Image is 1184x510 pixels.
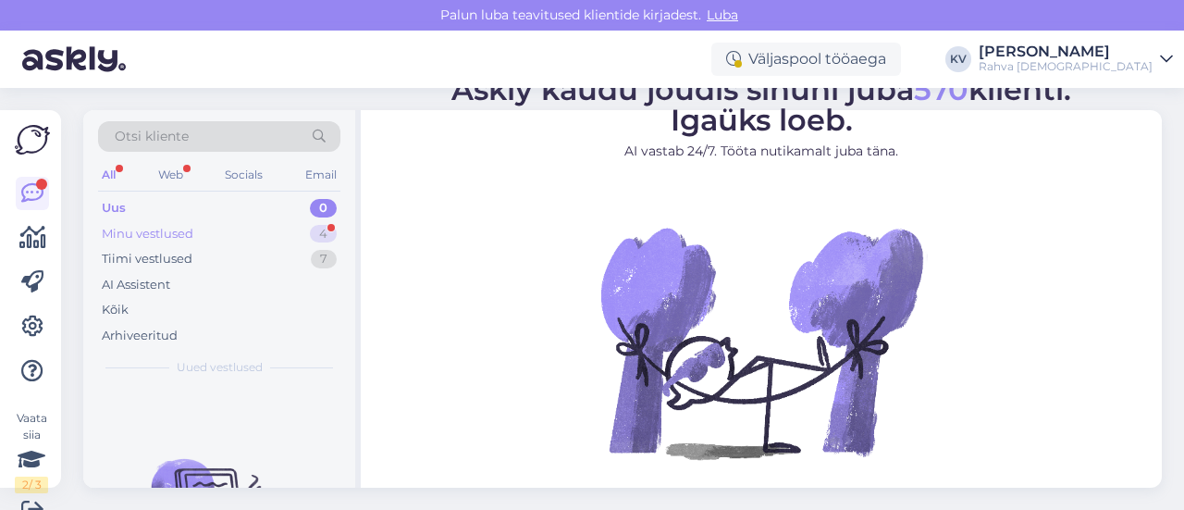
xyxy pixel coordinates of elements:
[98,163,119,187] div: All
[102,199,126,218] div: Uus
[102,301,129,319] div: Kõik
[15,125,50,155] img: Askly Logo
[302,163,340,187] div: Email
[595,176,928,509] img: No Chat active
[102,276,170,294] div: AI Assistent
[979,59,1153,74] div: Rahva [DEMOGRAPHIC_DATA]
[154,163,187,187] div: Web
[701,6,744,23] span: Luba
[451,71,1071,138] span: Askly kaudu jõudis sinuni juba klienti. Igaüks loeb.
[15,477,48,493] div: 2 / 3
[310,199,337,218] div: 0
[914,71,968,107] span: 570
[102,250,192,268] div: Tiimi vestlused
[945,46,971,72] div: KV
[102,327,178,345] div: Arhiveeritud
[451,142,1071,161] p: AI vastab 24/7. Tööta nutikamalt juba täna.
[15,410,48,493] div: Vaata siia
[115,127,189,146] span: Otsi kliente
[177,359,263,376] span: Uued vestlused
[979,44,1153,59] div: [PERSON_NAME]
[102,225,193,243] div: Minu vestlused
[221,163,266,187] div: Socials
[711,43,901,76] div: Väljaspool tööaega
[979,44,1173,74] a: [PERSON_NAME]Rahva [DEMOGRAPHIC_DATA]
[310,225,337,243] div: 4
[311,250,337,268] div: 7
